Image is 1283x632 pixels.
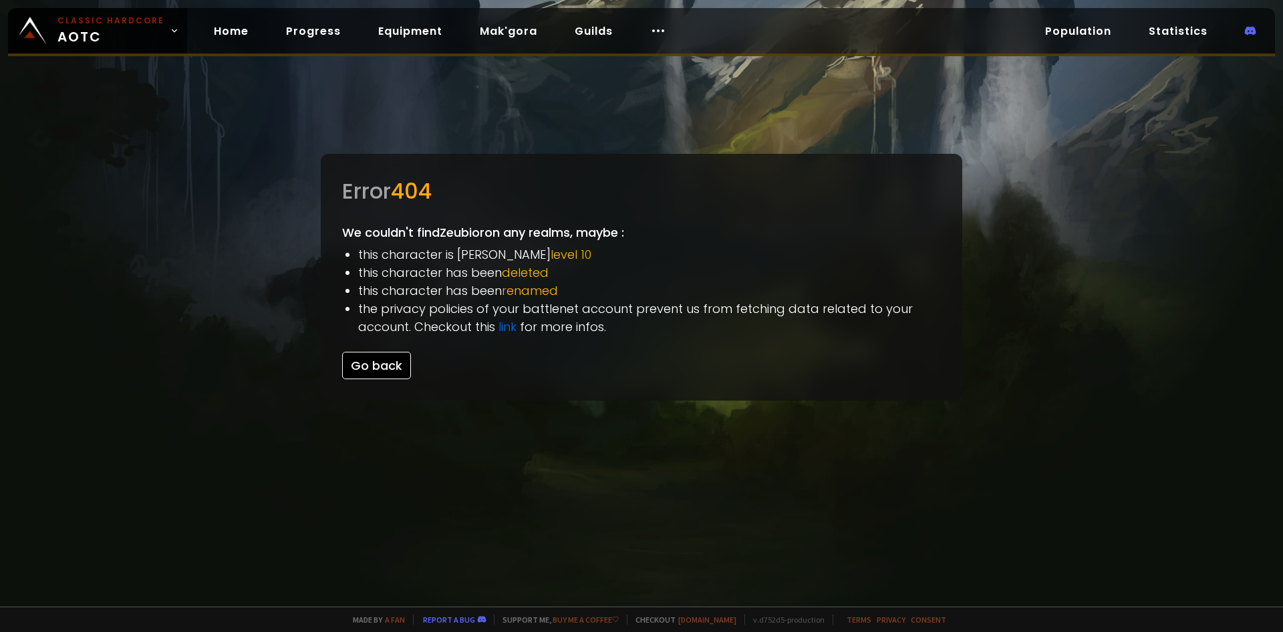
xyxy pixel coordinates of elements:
[1034,17,1122,45] a: Population
[551,246,591,263] span: level 10
[627,615,736,625] span: Checkout
[342,175,941,207] div: Error
[744,615,825,625] span: v. d752d5 - production
[385,615,405,625] a: a fan
[469,17,548,45] a: Mak'gora
[553,615,619,625] a: Buy me a coffee
[1138,17,1218,45] a: Statistics
[8,8,187,54] a: Classic HardcoreAOTC
[345,615,405,625] span: Made by
[358,282,941,300] li: this character has been
[57,15,164,27] small: Classic Hardcore
[502,282,558,299] span: renamed
[368,17,453,45] a: Equipment
[275,17,351,45] a: Progress
[502,264,549,281] span: deleted
[678,615,736,625] a: [DOMAIN_NAME]
[57,15,164,47] span: AOTC
[358,300,941,336] li: the privacy policies of your battlenet account prevent us from fetching data related to your acco...
[911,615,946,625] a: Consent
[358,264,941,282] li: this character has been
[203,17,259,45] a: Home
[342,357,411,374] a: Go back
[494,615,619,625] span: Support me,
[358,245,941,264] li: this character is [PERSON_NAME]
[847,615,871,625] a: Terms
[342,352,411,379] button: Go back
[877,615,905,625] a: Privacy
[391,176,432,206] span: 404
[423,615,475,625] a: Report a bug
[321,154,962,401] div: We couldn't find Zeubior on any realms, maybe :
[498,318,517,335] a: link
[564,17,623,45] a: Guilds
